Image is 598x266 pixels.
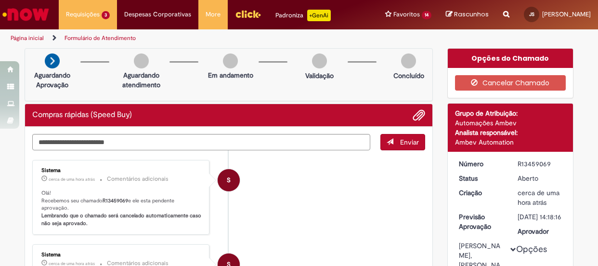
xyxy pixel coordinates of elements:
[41,189,202,227] p: Olá! Recebemos seu chamado e ele esta pendente aprovação.
[65,34,136,42] a: Formulário de Atendimento
[103,197,128,204] b: R13459069
[223,53,238,68] img: img-circle-grey.png
[393,10,420,19] span: Favoritos
[312,53,327,68] img: img-circle-grey.png
[380,134,425,150] button: Enviar
[455,108,566,118] div: Grupo de Atribuição:
[107,175,169,183] small: Comentários adicionais
[235,7,261,21] img: click_logo_yellow_360x200.png
[422,11,431,19] span: 14
[11,34,44,42] a: Página inicial
[66,10,100,19] span: Requisições
[452,173,511,183] dt: Status
[448,49,573,68] div: Opções do Chamado
[455,75,566,91] button: Cancelar Chamado
[29,70,76,90] p: Aguardando Aprovação
[49,176,95,182] span: cerca de uma hora atrás
[41,212,203,227] b: Lembrando que o chamado será cancelado automaticamente caso não seja aprovado.
[218,169,240,191] div: System
[275,10,331,21] div: Padroniza
[134,53,149,68] img: img-circle-grey.png
[518,212,562,222] div: [DATE] 14:18:16
[400,138,419,146] span: Enviar
[455,137,566,147] div: Ambev Automation
[454,10,489,19] span: Rascunhos
[307,10,331,21] p: +GenAi
[446,10,489,19] a: Rascunhos
[305,71,334,80] p: Validação
[208,70,253,80] p: Em andamento
[518,173,562,183] div: Aberto
[124,10,191,19] span: Despesas Corporativas
[49,176,95,182] time: 28/08/2025 16:18:28
[45,53,60,68] img: arrow-next.png
[118,70,165,90] p: Aguardando atendimento
[227,169,231,192] span: S
[455,118,566,128] div: Automações Ambev
[529,11,534,17] span: JS
[41,168,202,173] div: Sistema
[518,188,559,207] span: cerca de uma hora atrás
[413,109,425,121] button: Adicionar anexos
[518,188,559,207] time: 28/08/2025 16:18:16
[510,226,570,236] dt: Aprovador
[41,252,202,258] div: Sistema
[518,188,562,207] div: 28/08/2025 16:18:16
[393,71,424,80] p: Concluído
[542,10,591,18] span: [PERSON_NAME]
[452,188,511,198] dt: Criação
[518,159,562,169] div: R13459069
[452,159,511,169] dt: Número
[401,53,416,68] img: img-circle-grey.png
[1,5,51,24] img: ServiceNow
[455,128,566,137] div: Analista responsável:
[32,134,370,150] textarea: Digite sua mensagem aqui...
[7,29,391,47] ul: Trilhas de página
[102,11,110,19] span: 3
[206,10,221,19] span: More
[32,111,132,120] h2: Compras rápidas (Speed Buy) Histórico de tíquete
[452,212,511,231] dt: Previsão Aprovação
